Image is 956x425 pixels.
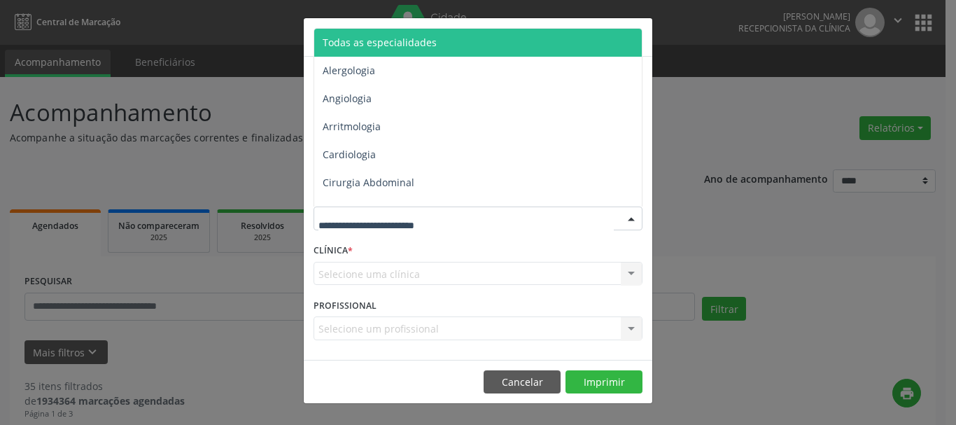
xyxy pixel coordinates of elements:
span: Angiologia [323,92,372,105]
button: Close [624,18,652,53]
button: Imprimir [565,370,642,394]
span: Alergologia [323,64,375,77]
button: Cancelar [484,370,561,394]
span: Todas as especialidades [323,36,437,49]
span: Arritmologia [323,120,381,133]
label: PROFISSIONAL [314,295,377,316]
label: CLÍNICA [314,240,353,262]
span: Cardiologia [323,148,376,161]
span: Cirurgia Bariatrica [323,204,409,217]
h5: Relatório de agendamentos [314,28,474,46]
span: Cirurgia Abdominal [323,176,414,189]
